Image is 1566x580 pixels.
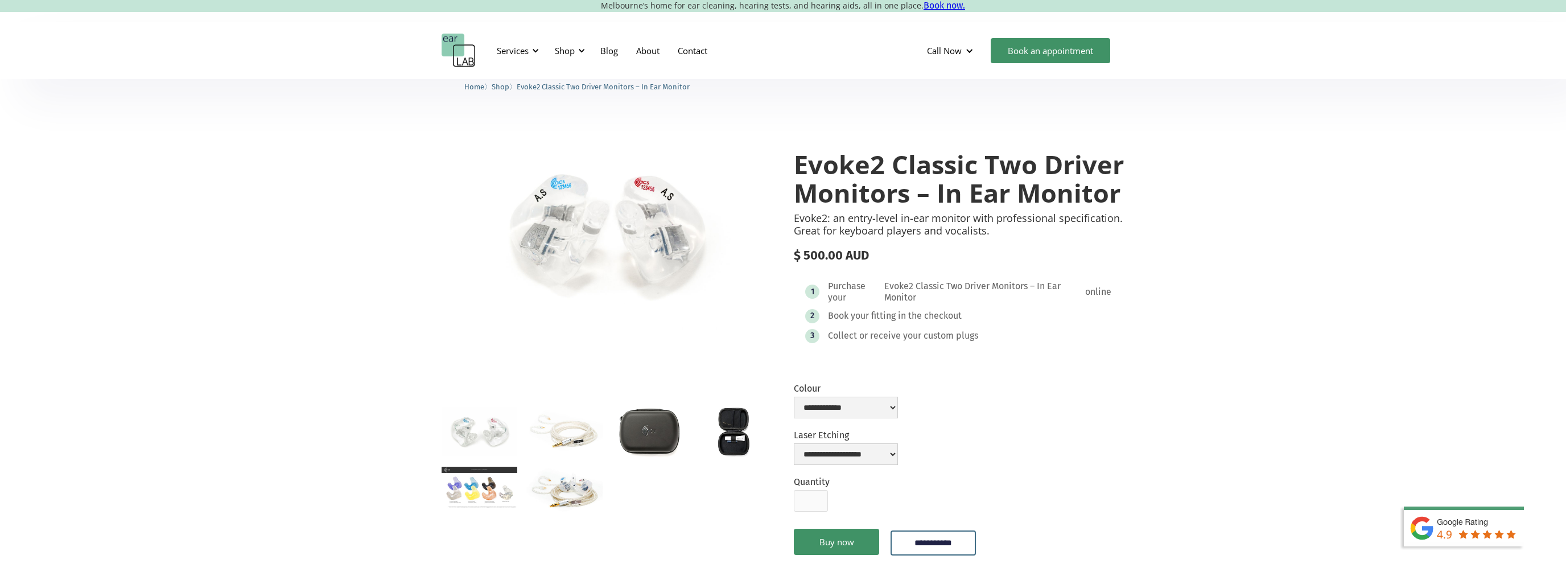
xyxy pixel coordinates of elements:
[464,83,484,91] span: Home
[794,383,898,394] label: Colour
[794,529,879,555] a: Buy now
[442,467,517,509] a: open lightbox
[464,81,484,92] a: Home
[442,34,476,68] a: home
[464,81,492,93] li: 〉
[591,34,627,67] a: Blog
[492,81,509,92] a: Shop
[669,34,716,67] a: Contact
[497,45,529,56] div: Services
[697,407,772,457] a: open lightbox
[490,34,542,68] div: Services
[794,476,830,487] label: Quantity
[442,407,517,455] a: open lightbox
[810,311,814,320] div: 2
[991,38,1110,63] a: Book an appointment
[526,467,602,514] a: open lightbox
[517,81,690,92] a: Evoke2 Classic Two Driver Monitors – In Ear Monitor
[442,127,772,334] img: Evoke2 Classic Two Driver Monitors – In Ear Monitor
[794,248,1124,263] div: $ 500.00 AUD
[492,83,509,91] span: Shop
[810,331,814,340] div: 3
[442,127,772,334] a: open lightbox
[884,281,1083,303] div: Evoke2 Classic Two Driver Monitors – In Ear Monitor
[1085,286,1111,298] div: online
[555,45,575,56] div: Shop
[828,330,978,342] div: Collect or receive your custom plugs
[548,34,588,68] div: Shop
[918,34,985,68] div: Call Now
[794,430,898,441] label: Laser Etching
[526,407,602,454] a: open lightbox
[627,34,669,67] a: About
[927,45,962,56] div: Call Now
[794,212,1124,237] p: Evoke2: an entry-level in-ear monitor with professional specification. Great for keyboard players...
[811,287,814,296] div: 1
[492,81,517,93] li: 〉
[794,150,1124,207] h1: Evoke2 Classic Two Driver Monitors – In Ear Monitor
[828,281,883,303] div: Purchase your
[612,407,687,457] a: open lightbox
[517,83,690,91] span: Evoke2 Classic Two Driver Monitors – In Ear Monitor
[828,310,962,322] div: Book your fitting in the checkout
